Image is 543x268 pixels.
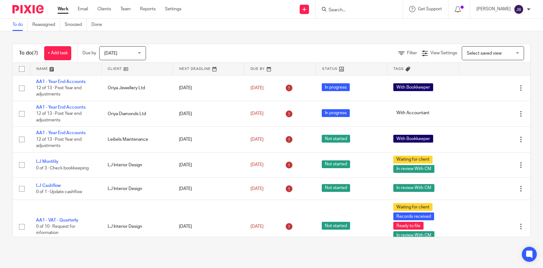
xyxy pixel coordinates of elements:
[36,166,89,170] span: 0 of 3 · Check bookkeeping
[140,6,156,12] a: Reports
[36,190,82,194] span: 0 of 1 · Update cashflow
[250,163,264,167] span: [DATE]
[19,50,38,56] h1: To do
[36,112,82,123] span: 12 of 13 · Post Year end adjustments
[393,231,434,239] span: In review With CM
[393,184,434,192] span: In review With CM
[322,160,350,168] span: Not started
[393,222,424,230] span: Ready to file
[32,51,38,56] span: (7)
[250,187,264,191] span: [DATE]
[101,75,173,101] td: Oriya Jewellery Ltd
[101,127,173,152] td: Leibels Maintenance
[36,105,86,110] a: AA1 - Year End Accounts
[173,75,244,101] td: [DATE]
[36,224,75,235] span: 0 of 10 · Request for information
[173,101,244,126] td: [DATE]
[173,200,244,253] td: [DATE]
[393,156,433,163] span: Waiting for client
[12,19,28,31] a: To do
[514,4,524,14] img: svg%3E
[173,127,244,152] td: [DATE]
[101,200,173,253] td: LJ Interior Design
[250,112,264,116] span: [DATE]
[165,6,181,12] a: Settings
[250,224,264,229] span: [DATE]
[44,46,71,60] a: + Add task
[250,137,264,142] span: [DATE]
[393,165,434,173] span: In review With CM
[393,83,433,91] span: With Bookkeeper
[393,212,434,220] span: Records received
[101,152,173,178] td: LJ Interior Design
[322,135,350,143] span: Not started
[173,152,244,178] td: [DATE]
[393,109,433,117] span: With Accountant
[91,19,107,31] a: Done
[393,67,404,71] span: Tags
[430,51,457,55] span: View Settings
[36,86,82,97] span: 12 of 13 · Post Year end adjustments
[36,137,82,148] span: 12 of 13 · Post Year end adjustments
[36,159,59,164] a: LJ Monthly
[476,6,511,12] p: [PERSON_NAME]
[173,178,244,200] td: [DATE]
[36,131,86,135] a: AA1 - Year End Accounts
[322,184,350,192] span: Not started
[418,7,442,11] span: Get Support
[97,6,111,12] a: Clients
[36,218,78,222] a: AA1 - VAT - Quarterly
[407,51,417,55] span: Filter
[322,222,350,230] span: Not started
[12,5,44,13] img: Pixie
[36,183,61,188] a: LJ Cashflow
[250,86,264,90] span: [DATE]
[467,51,502,56] span: Select saved view
[322,109,350,117] span: In progress
[104,51,117,56] span: [DATE]
[32,19,60,31] a: Reassigned
[120,6,131,12] a: Team
[393,203,433,211] span: Waiting for client
[101,101,173,126] td: Oriya Diamonds Ltd
[393,135,433,143] span: With Bookkeeper
[78,6,88,12] a: Email
[58,6,68,12] a: Work
[101,178,173,200] td: LJ Interior Design
[328,7,384,13] input: Search
[36,80,86,84] a: AA1 - Year End Accounts
[82,50,96,56] p: Due by
[65,19,87,31] a: Snoozed
[322,83,350,91] span: In progress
